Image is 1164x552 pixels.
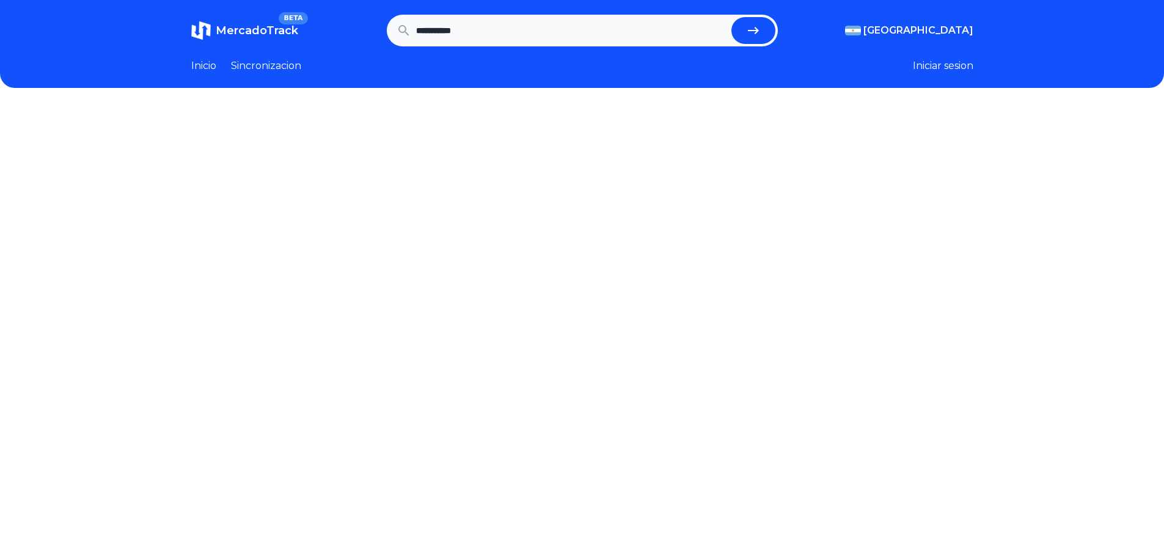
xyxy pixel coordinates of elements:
button: [GEOGRAPHIC_DATA] [845,23,973,38]
a: Inicio [191,59,216,73]
button: Iniciar sesion [913,59,973,73]
span: MercadoTrack [216,24,298,37]
a: Sincronizacion [231,59,301,73]
img: MercadoTrack [191,21,211,40]
span: BETA [279,12,307,24]
span: [GEOGRAPHIC_DATA] [863,23,973,38]
img: Argentina [845,26,861,35]
a: MercadoTrackBETA [191,21,298,40]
